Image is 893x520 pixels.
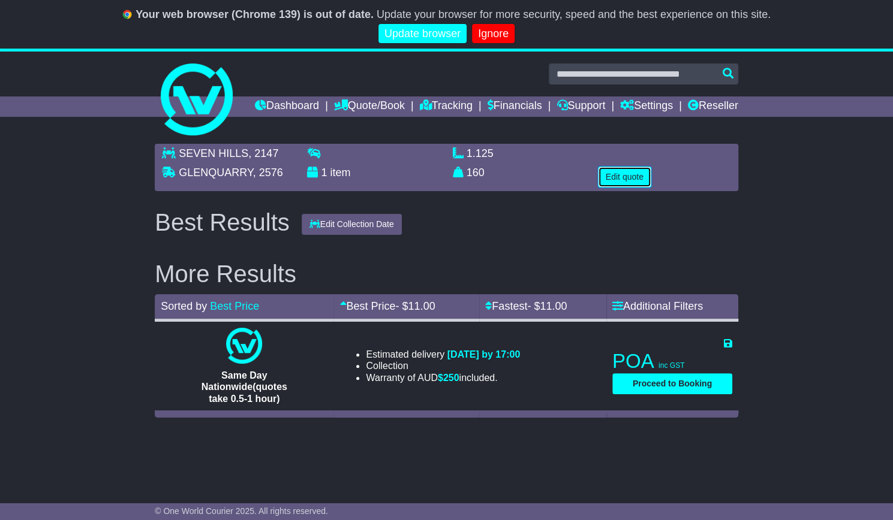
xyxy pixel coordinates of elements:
span: inc GST [659,361,684,370]
a: Dashboard [255,96,319,117]
a: Ignore [472,24,515,44]
img: One World Courier: Same Day Nationwide(quotes take 0.5-1 hour) [226,328,262,364]
span: SEVEN HILLS [179,147,248,159]
span: GLENQUARRY [179,167,252,179]
button: Edit Collection Date [302,214,402,235]
a: Best Price [210,300,259,312]
li: Warranty of AUD included. [366,372,520,383]
a: Fastest- $11.00 [485,300,567,312]
span: , 2576 [253,167,283,179]
span: 1 [321,167,327,179]
li: Estimated delivery [366,349,520,360]
span: Update your browser for more security, speed and the best experience on this site. [377,8,771,20]
a: Additional Filters [612,300,703,312]
span: [DATE] by 17:00 [447,349,521,359]
b: Your web browser (Chrome 139) is out of date. [136,8,374,20]
span: © One World Courier 2025. All rights reserved. [155,506,328,516]
button: Proceed to Booking [612,373,732,394]
button: Edit quote [598,167,651,188]
span: Same Day Nationwide(quotes take 0.5-1 hour) [202,370,287,403]
div: Best Results [149,209,296,235]
a: Best Price- $11.00 [339,300,435,312]
a: Quote/Book [334,96,405,117]
span: 1.125 [467,147,494,159]
a: Reseller [688,96,738,117]
span: - $ [527,300,567,312]
span: $ [438,373,459,383]
span: 250 [443,373,459,383]
a: Financials [488,96,542,117]
span: Sorted by [161,300,207,312]
a: Update browser [378,24,467,44]
span: item [330,167,350,179]
span: - $ [395,300,435,312]
p: POA [612,349,732,373]
span: , 2147 [248,147,278,159]
a: Settings [620,96,673,117]
li: Collection [366,360,520,371]
h2: More Results [155,261,738,287]
a: Tracking [419,96,472,117]
span: 11.00 [408,300,435,312]
a: Support [557,96,605,117]
span: 11.00 [540,300,567,312]
span: 160 [467,167,485,179]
